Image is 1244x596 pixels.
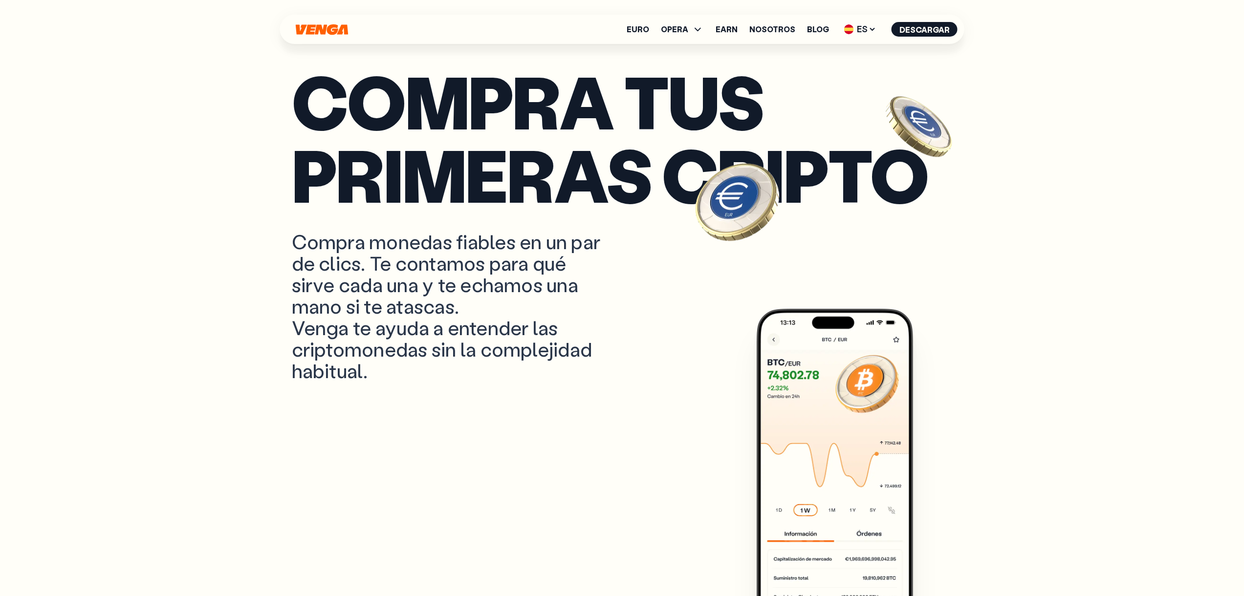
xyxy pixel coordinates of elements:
[841,21,880,37] span: ES
[292,231,601,381] p: Compra monedas fiables en un par de clics. Te contamos para qué sirve cada una y te echamos una m...
[295,24,349,35] svg: Inicio
[716,25,738,33] a: Earn
[693,157,781,245] img: EURO coin
[661,23,704,35] span: OPERA
[661,25,688,33] span: OPERA
[807,25,829,33] a: Blog
[844,24,854,34] img: flag-es
[627,25,649,33] a: Euro
[884,91,954,162] img: EURO coin
[749,25,795,33] a: Nosotros
[892,22,958,37] button: Descargar
[292,64,953,211] p: Compra tus primeras cripto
